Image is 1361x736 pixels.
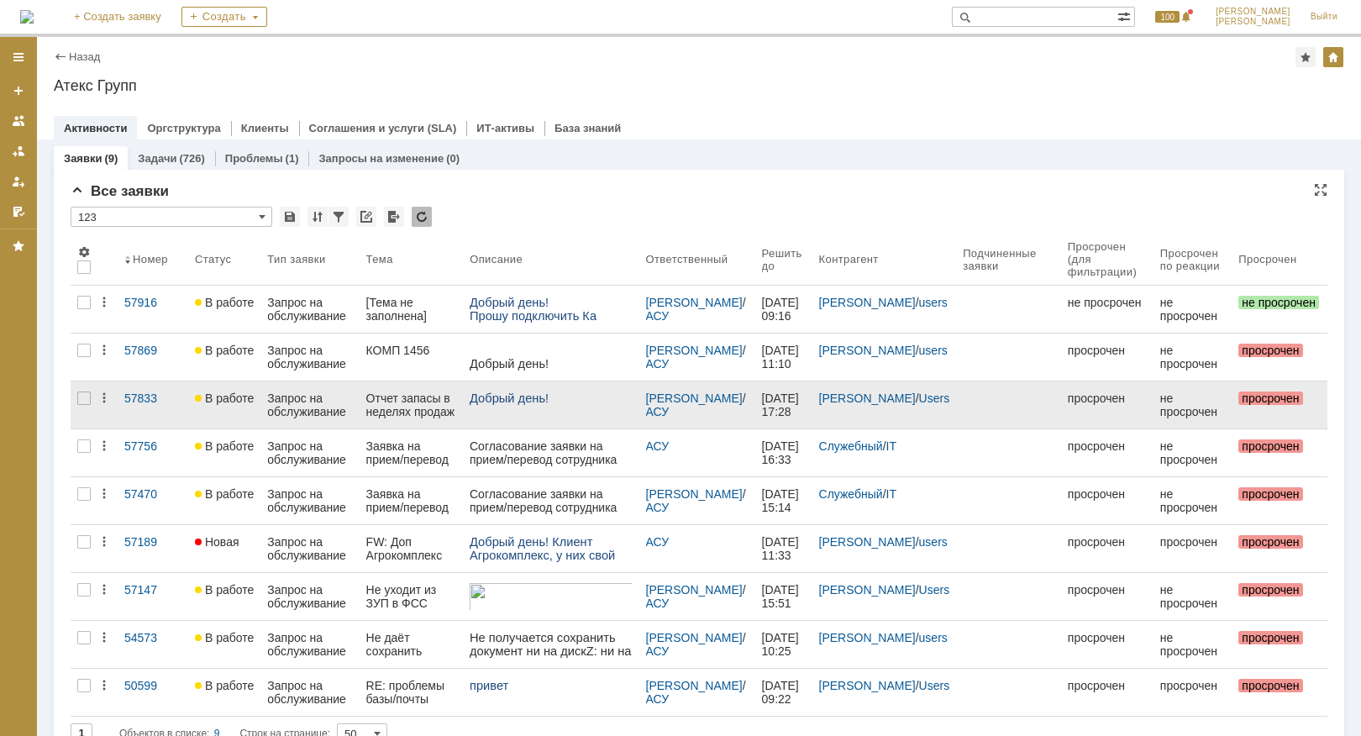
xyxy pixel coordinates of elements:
[446,152,460,165] div: (0)
[1160,344,1226,371] div: не просрочен
[225,152,283,165] a: Проблемы
[360,477,464,524] a: Заявка на прием/перевод сотрудника
[646,405,670,418] a: АСУ
[118,234,188,286] th: Номер
[646,344,749,371] div: /
[118,477,188,524] a: 57470
[188,381,260,428] a: В работе
[819,392,950,405] div: /
[819,487,883,501] a: Служебный
[124,392,181,405] div: 57833
[1238,535,1302,549] span: просрочен
[124,487,181,501] div: 57470
[195,296,254,309] span: В работе
[819,631,950,644] div: /
[762,247,806,272] div: Решить до
[819,583,950,597] div: /
[1232,621,1327,668] a: просрочен
[124,631,181,644] div: 54573
[260,573,359,620] a: Запрос на обслуживание
[195,535,239,549] span: Новая
[64,122,127,134] a: Активности
[1153,621,1232,668] a: не просрочен
[819,583,916,597] a: [PERSON_NAME]
[366,439,457,466] div: Заявка на прием/перевод сотрудника
[646,501,670,514] a: АСУ
[762,487,802,514] span: [DATE] 15:14
[267,679,352,706] div: Запрос на обслуживание
[755,334,812,381] a: [DATE] 11:10
[470,253,523,265] div: Описание
[195,679,254,692] span: В работе
[1153,381,1232,428] a: не просрочен
[188,429,260,476] a: В работе
[1160,631,1226,658] div: не просрочен
[1153,286,1232,333] a: не просрочен
[919,392,950,405] a: Users
[1153,477,1232,524] a: не просрочен
[1155,11,1180,23] span: 100
[97,296,111,309] div: Действия
[755,429,812,476] a: [DATE] 16:33
[1238,583,1302,597] span: просрочен
[755,525,812,572] a: [DATE] 11:33
[762,583,802,610] span: [DATE] 15:51
[919,583,950,597] a: Users
[1160,392,1226,418] div: не просрочен
[1232,669,1327,716] a: просрочен
[1068,679,1147,692] div: просрочен
[646,296,743,309] a: [PERSON_NAME]
[646,631,743,644] a: [PERSON_NAME]
[366,535,457,562] div: FW: Доп Агрокомплекс
[812,234,957,286] th: Контрагент
[1232,429,1327,476] a: просрочен
[1068,344,1147,357] div: просрочен
[260,334,359,381] a: Запрос на обслуживание
[1216,7,1290,17] span: [PERSON_NAME]
[646,253,728,265] div: Ответственный
[646,487,743,501] a: [PERSON_NAME]
[5,77,32,104] a: Создать заявку
[919,296,948,309] a: users
[267,344,352,371] div: Запрос на обслуживание
[919,679,950,692] a: Users
[260,477,359,524] a: Запрос на обслуживание
[360,334,464,381] a: КОМП 1456
[97,439,111,453] div: Действия
[1238,679,1302,692] span: просрочен
[360,381,464,428] a: Отчет запасы в неделях продаж
[195,439,254,453] span: В работе
[260,381,359,428] a: Запрос на обслуживание
[1061,621,1153,668] a: просрочен
[1216,17,1290,27] span: [PERSON_NAME]
[1314,183,1327,197] div: На всю страницу
[1068,583,1147,597] div: просрочен
[646,644,670,658] a: АСУ
[1068,439,1147,453] div: просрочен
[819,344,916,357] a: [PERSON_NAME]
[241,122,289,134] a: Клиенты
[5,198,32,225] a: Мои согласования
[267,487,352,514] div: Запрос на обслуживание
[762,439,802,466] span: [DATE] 16:33
[64,152,102,165] a: Заявки
[366,392,457,418] div: Отчет запасы в неделях продаж
[646,597,670,610] a: АСУ
[762,296,802,323] span: [DATE] 09:16
[1061,286,1153,333] a: не просрочен
[124,679,181,692] div: 50599
[181,7,267,27] div: Создать
[97,535,111,549] div: Действия
[286,152,299,165] div: (1)
[819,535,950,549] div: /
[554,122,621,134] a: База знаний
[267,439,352,466] div: Запрос на обслуживание
[1232,573,1327,620] a: просрочен
[646,631,749,658] div: /
[819,487,950,501] div: /
[328,207,349,227] div: Фильтрация...
[195,392,254,405] span: В работе
[646,583,743,597] a: [PERSON_NAME]
[318,152,444,165] a: Запросы на изменение
[118,669,188,716] a: 50599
